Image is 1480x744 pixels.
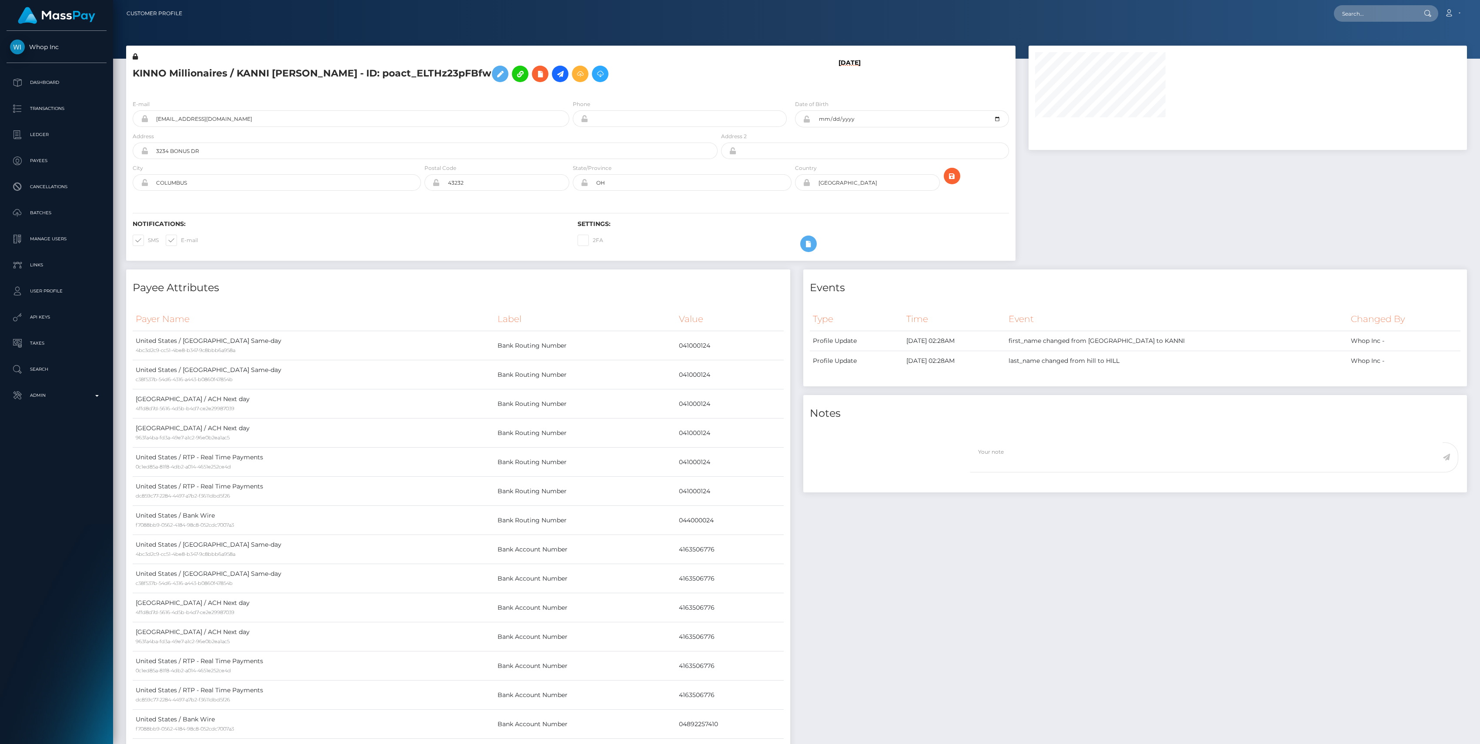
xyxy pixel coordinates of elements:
[136,551,235,557] small: 4bc3d2c9-cc51-4be8-b347-9c8bbb6a958a
[676,448,784,477] td: 041000124
[795,164,817,172] label: Country
[7,332,107,354] a: Taxes
[10,206,103,219] p: Batches
[903,331,1006,351] td: [DATE] 02:28AM
[573,100,590,108] label: Phone
[133,280,784,296] h4: Payee Attributes
[7,43,107,51] span: Whop Inc
[676,389,784,418] td: 041000124
[133,100,150,108] label: E-mail
[7,124,107,146] a: Ledger
[133,360,494,389] td: United States / [GEOGRAPHIC_DATA] Same-day
[10,40,25,54] img: Whop Inc
[7,385,107,406] a: Admin
[10,76,103,89] p: Dashboard
[839,59,861,90] h6: [DATE]
[676,564,784,593] td: 4163506776
[1348,307,1460,331] th: Changed By
[10,232,103,246] p: Manage Users
[136,580,233,586] small: c38f537b-54d6-4316-a443-b0860f47854b
[721,133,747,140] label: Address 2
[676,477,784,506] td: 041000124
[133,651,494,681] td: United States / RTP - Real Time Payments
[494,477,676,506] td: Bank Routing Number
[494,307,676,331] th: Label
[10,259,103,272] p: Links
[810,331,904,351] td: Profile Update
[7,359,107,380] a: Search
[127,4,182,23] a: Customer Profile
[810,280,1461,296] h4: Events
[494,535,676,564] td: Bank Account Number
[136,638,230,644] small: 963fa4ba-fd3a-49e7-a1c2-96e0b2ea1ac5
[494,389,676,418] td: Bank Routing Number
[10,311,103,324] p: API Keys
[136,464,231,470] small: 0c1ed85a-81f8-4db2-a014-4651e252ce4d
[1334,5,1416,22] input: Search...
[7,98,107,120] a: Transactions
[1348,351,1460,371] td: Whop Inc -
[1006,351,1348,371] td: last_name changed from hill to HILL
[133,477,494,506] td: United States / RTP - Real Time Payments
[573,164,611,172] label: State/Province
[494,593,676,622] td: Bank Account Number
[136,405,234,412] small: 4ffd8d7d-5616-4d5b-b4d7-ce2e29987039
[494,360,676,389] td: Bank Routing Number
[10,285,103,298] p: User Profile
[7,176,107,198] a: Cancellations
[133,331,494,360] td: United States / [GEOGRAPHIC_DATA] Same-day
[676,651,784,681] td: 4163506776
[903,351,1006,371] td: [DATE] 02:28AM
[494,448,676,477] td: Bank Routing Number
[578,220,1009,228] h6: Settings:
[18,7,95,24] img: MassPay Logo
[133,506,494,535] td: United States / Bank Wire
[676,681,784,710] td: 4163506776
[676,331,784,360] td: 041000124
[136,347,235,353] small: 4bc3d2c9-cc51-4be8-b347-9c8bbb6a958a
[424,164,456,172] label: Postal Code
[10,154,103,167] p: Payees
[676,593,784,622] td: 4163506776
[903,307,1006,331] th: Time
[136,726,234,732] small: f7088bb9-0562-4184-98c8-052cdc7007a3
[133,220,565,228] h6: Notifications:
[676,360,784,389] td: 041000124
[133,133,154,140] label: Address
[10,363,103,376] p: Search
[676,418,784,448] td: 041000124
[133,593,494,622] td: [GEOGRAPHIC_DATA] / ACH Next day
[494,331,676,360] td: Bank Routing Number
[494,681,676,710] td: Bank Account Number
[136,609,234,615] small: 4ffd8d7d-5616-4d5b-b4d7-ce2e29987039
[10,128,103,141] p: Ledger
[578,235,603,246] label: 2FA
[133,235,159,246] label: SMS
[136,522,234,528] small: f7088bb9-0562-4184-98c8-052cdc7007a3
[7,150,107,172] a: Payees
[136,435,230,441] small: 963fa4ba-fd3a-49e7-a1c2-96e0b2ea1ac5
[1006,331,1348,351] td: first_name changed from [GEOGRAPHIC_DATA] to KANNI
[7,280,107,302] a: User Profile
[494,418,676,448] td: Bank Routing Number
[810,406,1461,421] h4: Notes
[133,535,494,564] td: United States / [GEOGRAPHIC_DATA] Same-day
[166,235,198,246] label: E-mail
[133,710,494,739] td: United States / Bank Wire
[133,448,494,477] td: United States / RTP - Real Time Payments
[10,102,103,115] p: Transactions
[133,418,494,448] td: [GEOGRAPHIC_DATA] / ACH Next day
[676,710,784,739] td: 04892257410
[676,622,784,651] td: 4163506776
[494,506,676,535] td: Bank Routing Number
[494,564,676,593] td: Bank Account Number
[136,493,230,499] small: dc859c77-2284-4497-a7b2-f3611dbd5f26
[676,307,784,331] th: Value
[136,668,231,674] small: 0c1ed85a-81f8-4db2-a014-4651e252ce4d
[1006,307,1348,331] th: Event
[795,100,829,108] label: Date of Birth
[494,710,676,739] td: Bank Account Number
[133,681,494,710] td: United States / RTP - Real Time Payments
[136,376,233,382] small: c38f537b-54d6-4316-a443-b0860f47854b
[7,254,107,276] a: Links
